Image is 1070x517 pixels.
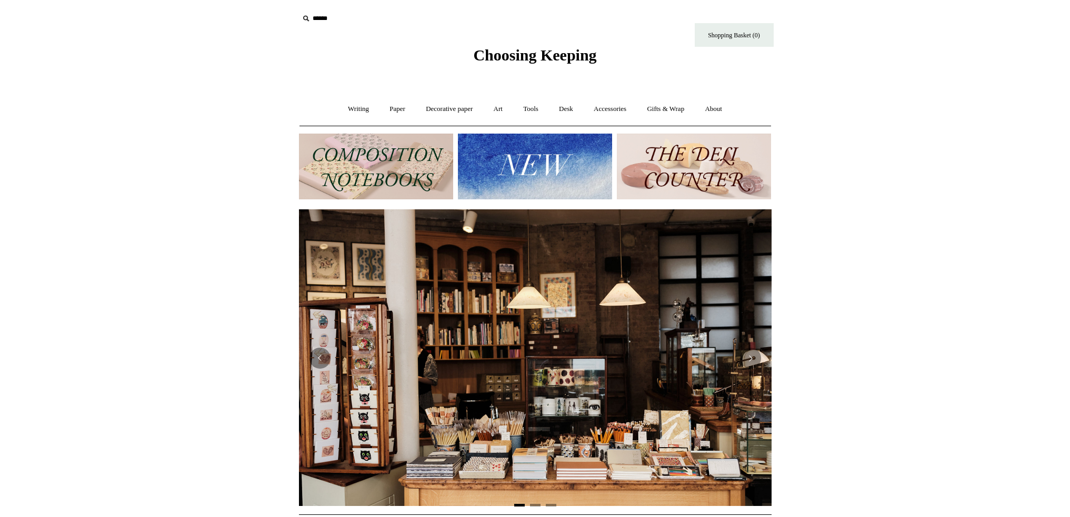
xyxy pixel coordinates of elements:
[549,95,583,123] a: Desk
[514,95,548,123] a: Tools
[309,348,331,369] button: Previous
[380,95,415,123] a: Paper
[530,504,541,506] button: Page 2
[617,134,771,199] img: The Deli Counter
[584,95,636,123] a: Accessories
[299,134,453,199] img: 202302 Composition ledgers.jpg__PID:69722ee6-fa44-49dd-a067-31375e5d54ec
[458,134,612,199] img: New.jpg__PID:f73bdf93-380a-4a35-bcfe-7823039498e1
[338,95,378,123] a: Writing
[546,504,556,506] button: Page 3
[299,209,772,506] img: 20250131 INSIDE OF THE SHOP.jpg__PID:b9484a69-a10a-4bde-9e8d-1408d3d5e6ad
[473,55,596,62] a: Choosing Keeping
[695,95,732,123] a: About
[637,95,694,123] a: Gifts & Wrap
[695,23,774,47] a: Shopping Basket (0)
[740,348,761,369] button: Next
[416,95,482,123] a: Decorative paper
[473,46,596,64] span: Choosing Keeping
[514,504,525,506] button: Page 1
[484,95,512,123] a: Art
